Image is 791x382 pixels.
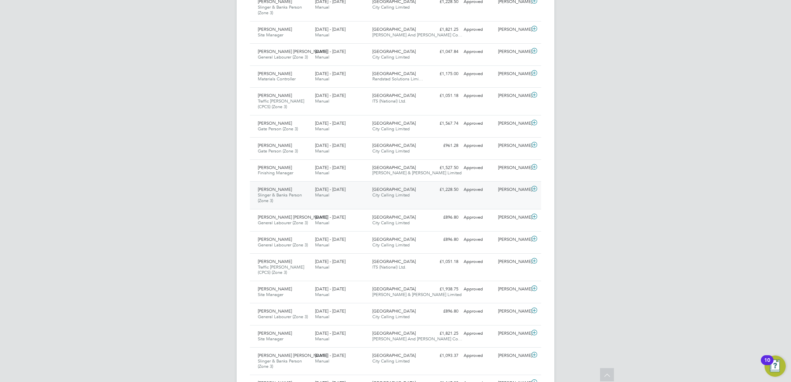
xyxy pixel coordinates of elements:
span: [GEOGRAPHIC_DATA] [372,259,416,264]
span: [PERSON_NAME] [258,165,292,170]
span: General Labourer (Zone 3) [258,54,308,60]
span: [DATE] - [DATE] [315,353,346,358]
span: Manual [315,32,329,38]
span: [GEOGRAPHIC_DATA] [372,93,416,98]
span: City Calling Limited [372,4,410,10]
button: Open Resource Center, 10 new notifications [765,356,786,377]
span: Manual [315,54,329,60]
span: [PERSON_NAME] & [PERSON_NAME] Limited [372,170,462,176]
div: £896.80 [427,306,461,317]
div: £1,567.74 [427,118,461,129]
div: Approved [461,306,495,317]
div: [PERSON_NAME] [495,256,530,267]
div: [PERSON_NAME] [495,306,530,317]
span: Manual [315,242,329,248]
span: Site Manager [258,32,283,38]
div: Approved [461,68,495,79]
span: [DATE] - [DATE] [315,330,346,336]
span: [PERSON_NAME] [258,330,292,336]
span: [DATE] - [DATE] [315,259,346,264]
div: Approved [461,234,495,245]
span: Manual [315,292,329,297]
span: Manual [315,358,329,364]
span: [DATE] - [DATE] [315,308,346,314]
span: [PERSON_NAME] [258,259,292,264]
div: [PERSON_NAME] [495,328,530,339]
div: [PERSON_NAME] [495,46,530,57]
div: [PERSON_NAME] [495,184,530,195]
span: Manual [315,336,329,342]
span: [PERSON_NAME] [258,120,292,126]
div: Approved [461,24,495,35]
span: [DATE] - [DATE] [315,165,346,170]
div: £1,821.25 [427,24,461,35]
span: ITS (National) Ltd. [372,264,406,270]
span: Site Manager [258,336,283,342]
div: [PERSON_NAME] [495,90,530,101]
span: [PERSON_NAME] [258,71,292,76]
span: [GEOGRAPHIC_DATA] [372,308,416,314]
span: Manual [315,314,329,319]
span: General Labourer (Zone 3) [258,314,308,319]
span: [GEOGRAPHIC_DATA] [372,26,416,32]
div: Approved [461,328,495,339]
span: Manual [315,76,329,82]
div: [PERSON_NAME] [495,118,530,129]
span: [PERSON_NAME] [PERSON_NAME] [258,214,327,220]
span: [PERSON_NAME] & [PERSON_NAME] Limited [372,292,462,297]
span: [PERSON_NAME] [258,308,292,314]
div: [PERSON_NAME] [495,162,530,173]
span: [DATE] - [DATE] [315,143,346,148]
span: Finishing Manager [258,170,293,176]
div: £1,093.37 [427,350,461,361]
span: Traffic [PERSON_NAME] (CPCS) (Zone 3) [258,98,304,109]
span: [DATE] - [DATE] [315,26,346,32]
span: Manual [315,98,329,104]
span: [DATE] - [DATE] [315,93,346,98]
div: £961.28 [427,140,461,151]
div: [PERSON_NAME] [495,284,530,295]
span: ITS (National) Ltd. [372,98,406,104]
span: [DATE] - [DATE] [315,214,346,220]
div: Approved [461,256,495,267]
div: £1,938.75 [427,284,461,295]
div: £896.80 [427,234,461,245]
div: Approved [461,212,495,223]
div: £1,527.50 [427,162,461,173]
span: [PERSON_NAME] [258,236,292,242]
span: [DATE] - [DATE] [315,236,346,242]
span: [DATE] - [DATE] [315,71,346,76]
span: Randstad Solutions Limi… [372,76,423,82]
span: Manual [315,192,329,198]
span: [PERSON_NAME] [PERSON_NAME] [258,353,327,358]
span: City Calling Limited [372,148,410,154]
span: [GEOGRAPHIC_DATA] [372,49,416,54]
div: £1,228.50 [427,184,461,195]
span: Slinger & Banks Person (Zone 3) [258,4,302,16]
span: [GEOGRAPHIC_DATA] [372,353,416,358]
div: Approved [461,162,495,173]
div: 10 [764,360,770,369]
div: [PERSON_NAME] [495,68,530,79]
span: [GEOGRAPHIC_DATA] [372,165,416,170]
span: [DATE] - [DATE] [315,286,346,292]
span: [GEOGRAPHIC_DATA] [372,143,416,148]
div: £1,051.18 [427,256,461,267]
div: £1,051.18 [427,90,461,101]
span: Manual [315,148,329,154]
div: [PERSON_NAME] [495,212,530,223]
span: [PERSON_NAME] [258,286,292,292]
div: Approved [461,184,495,195]
span: Slinger & Banks Person (Zone 3) [258,358,302,369]
span: Slinger & Banks Person (Zone 3) [258,192,302,203]
span: [PERSON_NAME] [258,143,292,148]
div: [PERSON_NAME] [495,24,530,35]
span: City Calling Limited [372,220,410,226]
span: [GEOGRAPHIC_DATA] [372,214,416,220]
span: Manual [315,4,329,10]
span: General Labourer (Zone 3) [258,242,308,248]
span: [GEOGRAPHIC_DATA] [372,236,416,242]
div: Approved [461,118,495,129]
span: Manual [315,126,329,132]
div: [PERSON_NAME] [495,350,530,361]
